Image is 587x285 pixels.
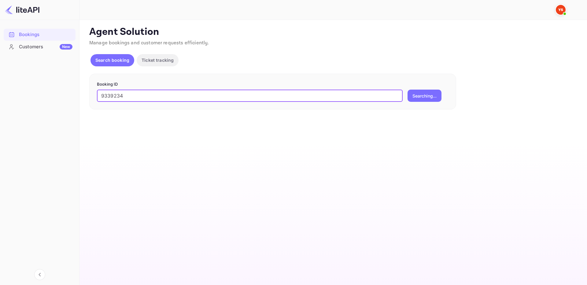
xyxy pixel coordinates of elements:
[4,41,76,52] a: CustomersNew
[89,40,209,46] span: Manage bookings and customer requests efficiently.
[142,57,174,63] p: Ticket tracking
[89,26,576,38] p: Agent Solution
[34,269,45,280] button: Collapse navigation
[97,90,403,102] input: Enter Booking ID (e.g., 63782194)
[97,81,449,87] p: Booking ID
[5,5,39,15] img: LiteAPI logo
[408,90,441,102] button: Searching...
[60,44,72,50] div: New
[4,29,76,41] div: Bookings
[19,43,72,50] div: Customers
[4,29,76,40] a: Bookings
[556,5,566,15] img: Yandex Support
[95,57,129,63] p: Search booking
[4,41,76,53] div: CustomersNew
[19,31,72,38] div: Bookings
